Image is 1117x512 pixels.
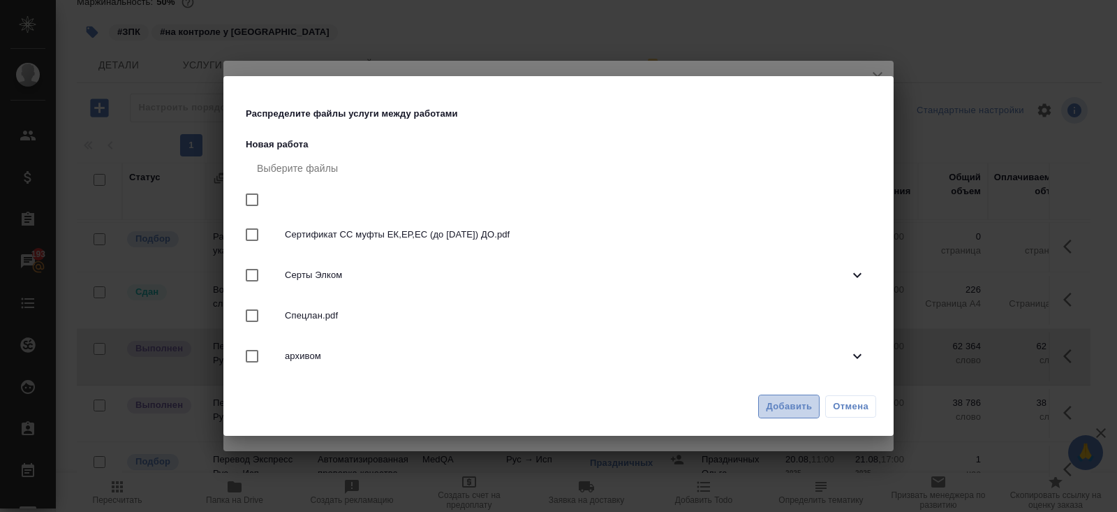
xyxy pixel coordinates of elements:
[246,336,877,376] div: архивом
[246,214,877,255] div: Сертификат СС муфты ЕК,ЕР,ЕС (до [DATE]) ДО.pdf
[237,220,267,249] span: Выбрать все вложенные папки
[246,138,877,152] p: Новая работа
[766,399,812,415] span: Добавить
[246,107,465,121] p: Распределите файлы услуги между работами
[285,228,866,242] span: Сертификат СС муфты ЕК,ЕР,ЕС (до [DATE]) ДО.pdf
[237,301,267,330] span: Выбрать все вложенные папки
[285,309,866,323] span: Спецлан.pdf
[246,295,877,336] div: Спецлан.pdf
[825,395,876,418] button: Отмена
[833,400,868,414] span: Отмена
[758,395,820,419] button: Добавить
[246,255,877,295] div: Серты Элком
[285,268,849,282] span: Серты Элком
[285,349,849,363] span: архивом
[246,152,877,185] div: Выберите файлы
